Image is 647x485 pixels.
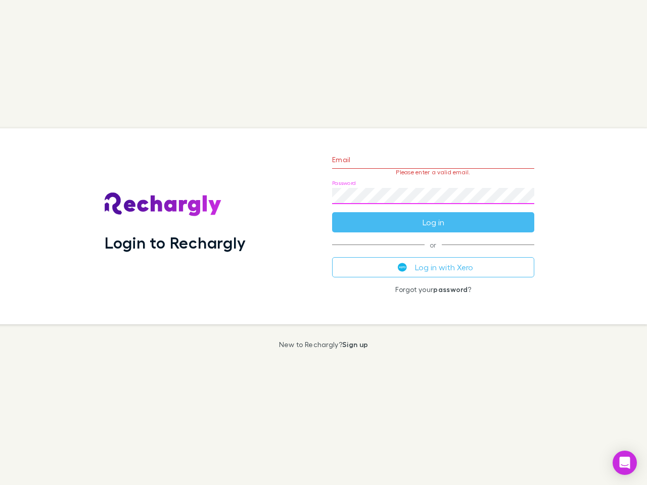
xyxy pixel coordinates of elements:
[342,340,368,349] a: Sign up
[433,285,468,294] a: password
[613,451,637,475] div: Open Intercom Messenger
[332,245,534,245] span: or
[332,285,534,294] p: Forgot your ?
[105,233,246,252] h1: Login to Rechargly
[279,341,368,349] p: New to Rechargly?
[332,179,356,187] label: Password
[332,257,534,277] button: Log in with Xero
[332,169,534,176] p: Please enter a valid email.
[332,212,534,232] button: Log in
[105,192,222,217] img: Rechargly's Logo
[398,263,407,272] img: Xero's logo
